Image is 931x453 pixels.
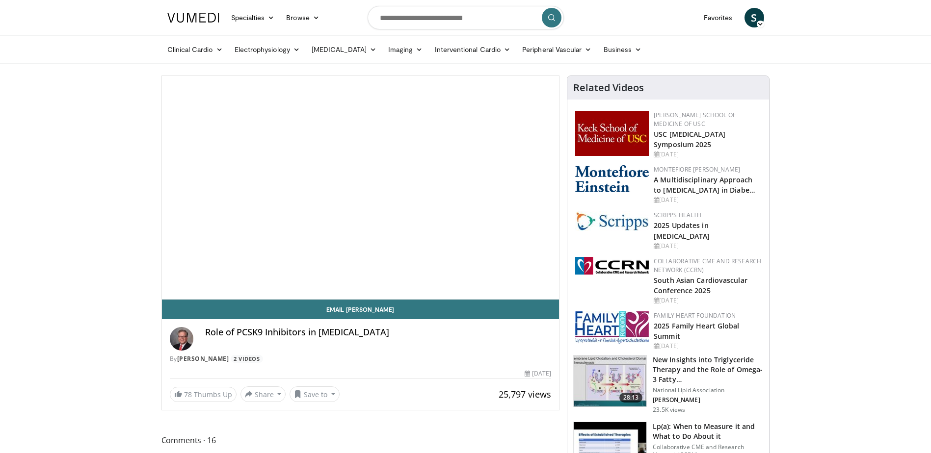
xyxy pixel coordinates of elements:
h3: New Insights into Triglyceride Therapy and the Role of Omega-3 Fatty… [653,355,763,384]
div: [DATE] [525,369,551,378]
img: Avatar [170,327,193,351]
a: Peripheral Vascular [516,40,597,59]
p: 23.5K views [653,406,685,414]
a: Clinical Cardio [161,40,229,59]
img: VuMedi Logo [167,13,219,23]
img: 7b941f1f-d101-407a-8bfa-07bd47db01ba.png.150x105_q85_autocrop_double_scale_upscale_version-0.2.jpg [575,111,649,156]
a: Collaborative CME and Research Network (CCRN) [654,257,761,274]
span: 25,797 views [499,388,551,400]
div: [DATE] [654,296,761,305]
div: By [170,354,552,363]
video-js: Video Player [162,76,559,300]
a: [PERSON_NAME] School of Medicine of USC [654,111,736,128]
img: b0142b4c-93a1-4b58-8f91-5265c282693c.png.150x105_q85_autocrop_double_scale_upscale_version-0.2.png [575,165,649,192]
div: [DATE] [654,196,761,204]
a: Electrophysiology [229,40,306,59]
a: South Asian Cardiovascular Conference 2025 [654,276,747,295]
a: 78 Thumbs Up [170,387,237,402]
a: 2025 Family Heart Global Summit [654,321,739,341]
a: USC [MEDICAL_DATA] Symposium 2025 [654,129,725,149]
a: S [745,8,764,27]
a: Favorites [698,8,739,27]
img: 96363db5-6b1b-407f-974b-715268b29f70.jpeg.150x105_q85_autocrop_double_scale_upscale_version-0.2.jpg [575,311,649,344]
input: Search topics, interventions [368,6,564,29]
a: A Multidisciplinary Approach to [MEDICAL_DATA] in Diabe… [654,175,755,195]
span: 78 [184,390,192,399]
h3: Lp(a): When to Measure it and What to Do About it [653,422,763,441]
a: Email [PERSON_NAME] [162,300,559,319]
div: [DATE] [654,242,761,251]
a: Family Heart Foundation [654,311,736,320]
span: 28:13 [619,393,643,403]
span: Comments 16 [161,434,560,447]
h4: Role of PCSK9 Inhibitors in [MEDICAL_DATA] [205,327,552,338]
p: National Lipid Association [653,386,763,394]
div: [DATE] [654,150,761,159]
img: c9f2b0b7-b02a-4276-a72a-b0cbb4230bc1.jpg.150x105_q85_autocrop_double_scale_upscale_version-0.2.jpg [575,211,649,231]
a: Interventional Cardio [429,40,517,59]
button: Save to [290,386,340,402]
img: a04ee3ba-8487-4636-b0fb-5e8d268f3737.png.150x105_q85_autocrop_double_scale_upscale_version-0.2.png [575,257,649,275]
button: Share [240,386,286,402]
img: 45ea033d-f728-4586-a1ce-38957b05c09e.150x105_q85_crop-smart_upscale.jpg [574,355,646,406]
a: Specialties [225,8,281,27]
div: [DATE] [654,342,761,351]
a: 28:13 New Insights into Triglyceride Therapy and the Role of Omega-3 Fatty… National Lipid Associ... [573,355,763,414]
a: 2 Videos [231,355,263,363]
a: [MEDICAL_DATA] [306,40,382,59]
a: Browse [280,8,325,27]
a: Montefiore [PERSON_NAME] [654,165,740,174]
p: [PERSON_NAME] [653,396,763,404]
a: Business [598,40,648,59]
a: [PERSON_NAME] [177,354,229,363]
a: Scripps Health [654,211,701,219]
h4: Related Videos [573,82,644,94]
a: 2025 Updates in [MEDICAL_DATA] [654,221,710,240]
a: Imaging [382,40,429,59]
